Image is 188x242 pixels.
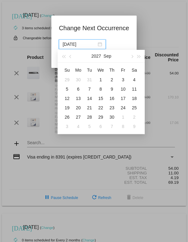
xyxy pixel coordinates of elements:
[63,41,96,48] input: Select date
[74,123,82,130] div: 4
[108,85,115,93] div: 9
[84,122,95,131] td: 10/5/2027
[97,95,104,102] div: 15
[129,50,135,62] button: Next month (PageDown)
[106,122,117,131] td: 10/7/2027
[63,76,71,83] div: 29
[95,112,106,122] td: 9/29/2027
[97,76,104,83] div: 1
[86,85,93,93] div: 7
[129,94,140,103] td: 9/18/2027
[117,112,129,122] td: 10/1/2027
[73,94,84,103] td: 9/13/2027
[119,104,127,112] div: 24
[117,75,129,84] td: 9/3/2027
[106,75,117,84] td: 9/2/2027
[130,85,138,93] div: 11
[61,103,73,112] td: 9/19/2027
[73,112,84,122] td: 9/27/2027
[63,95,71,102] div: 12
[74,85,82,93] div: 6
[74,104,82,112] div: 20
[61,84,73,94] td: 9/5/2027
[119,113,127,121] div: 1
[74,113,82,121] div: 27
[130,95,138,102] div: 18
[129,65,140,75] th: Sat
[106,94,117,103] td: 9/16/2027
[129,112,140,122] td: 10/2/2027
[119,123,127,130] div: 8
[86,76,93,83] div: 31
[86,113,93,121] div: 28
[86,95,93,102] div: 14
[73,65,84,75] th: Mon
[86,123,93,130] div: 5
[84,103,95,112] td: 9/21/2027
[84,112,95,122] td: 9/28/2027
[130,123,138,130] div: 9
[119,95,127,102] div: 17
[73,75,84,84] td: 8/30/2027
[129,122,140,131] td: 10/9/2027
[108,76,115,83] div: 2
[63,123,71,130] div: 3
[59,23,129,33] h1: Change Next Occurrence
[117,84,129,94] td: 9/10/2027
[61,122,73,131] td: 10/3/2027
[119,76,127,83] div: 3
[84,65,95,75] th: Tue
[97,113,104,121] div: 29
[108,104,115,112] div: 23
[129,75,140,84] td: 9/4/2027
[129,84,140,94] td: 9/11/2027
[130,113,138,121] div: 2
[106,65,117,75] th: Thu
[119,85,127,93] div: 10
[117,122,129,131] td: 10/8/2027
[97,104,104,112] div: 22
[61,112,73,122] td: 9/26/2027
[106,103,117,112] td: 9/23/2027
[61,94,73,103] td: 9/12/2027
[67,50,74,62] button: Previous month (PageUp)
[74,76,82,83] div: 30
[73,122,84,131] td: 10/4/2027
[61,65,73,75] th: Sun
[104,50,111,62] button: Sep
[97,85,104,93] div: 8
[61,75,73,84] td: 8/29/2027
[84,94,95,103] td: 9/14/2027
[84,84,95,94] td: 9/7/2027
[74,95,82,102] div: 13
[106,84,117,94] td: 9/9/2027
[135,50,142,62] button: Next year (Control + right)
[117,94,129,103] td: 9/17/2027
[95,65,106,75] th: Wed
[95,103,106,112] td: 9/22/2027
[95,75,106,84] td: 9/1/2027
[130,104,138,112] div: 25
[130,76,138,83] div: 4
[95,122,106,131] td: 10/6/2027
[84,75,95,84] td: 8/31/2027
[95,94,106,103] td: 9/15/2027
[117,65,129,75] th: Fri
[108,95,115,102] div: 16
[106,112,117,122] td: 9/30/2027
[73,84,84,94] td: 9/6/2027
[97,123,104,130] div: 6
[63,104,71,112] div: 19
[117,103,129,112] td: 9/24/2027
[63,113,71,121] div: 26
[108,113,115,121] div: 30
[108,123,115,130] div: 7
[129,103,140,112] td: 9/25/2027
[73,103,84,112] td: 9/20/2027
[60,50,67,62] button: Last year (Control + left)
[63,85,71,93] div: 5
[86,104,93,112] div: 21
[95,84,106,94] td: 9/8/2027
[91,50,101,62] button: 2027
